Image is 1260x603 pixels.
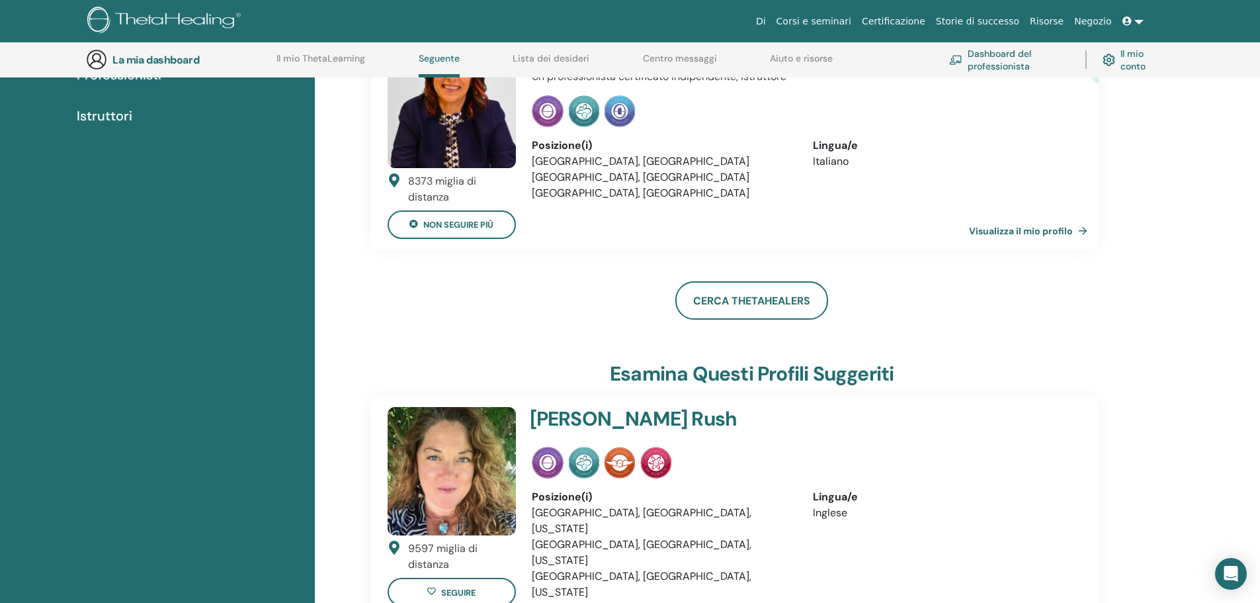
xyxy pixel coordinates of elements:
font: Posizione(i) [532,490,592,504]
font: Il mio ThetaLearning [276,52,365,64]
font: Esamina questi profili suggeriti [610,361,894,387]
font: Lingua/e [813,490,858,504]
font: Inglese [813,506,847,520]
font: Professionisti [77,66,161,83]
font: [GEOGRAPHIC_DATA], [GEOGRAPHIC_DATA], [US_STATE] [532,569,751,599]
a: Corsi e seminari [771,9,857,34]
font: Corsi e seminari [777,16,851,26]
a: Il mio conto [1103,45,1161,74]
font: [GEOGRAPHIC_DATA], [GEOGRAPHIC_DATA], [US_STATE] [532,506,751,535]
font: [PERSON_NAME] [530,406,688,432]
a: Negozio [1069,9,1116,34]
img: logo.png [87,7,245,36]
font: Rush [691,406,737,432]
font: Storie di successo [936,16,1019,26]
font: seguire [441,587,476,598]
font: miglia di distanza [408,174,476,204]
img: chalkboard-teacher.svg [949,55,962,65]
font: Istruttori [77,107,132,124]
font: [GEOGRAPHIC_DATA], [GEOGRAPHIC_DATA] [532,186,749,200]
font: miglia di distanza [408,541,478,571]
div: Apri Intercom Messenger [1215,558,1247,590]
a: Cerca ThetaHealers [675,281,828,320]
a: Storie di successo [931,9,1025,34]
font: Dashboard del professionista [968,48,1031,72]
font: Aiuto e risorse [770,52,833,64]
a: Certificazione [857,9,931,34]
font: Posizione(i) [532,138,592,152]
font: Centro messaggi [643,52,717,64]
font: Un professionista certificato indipendente, istruttore [532,70,786,83]
button: non seguire più [388,210,516,239]
font: Certificazione [862,16,925,26]
a: Di [751,9,771,34]
font: non seguire più [423,220,493,231]
font: Risorse [1030,16,1064,26]
font: Italiano [813,154,849,168]
font: Cerca ThetaHealers [693,295,810,308]
font: Negozio [1074,16,1111,26]
a: Seguente [419,53,460,77]
a: Il mio ThetaLearning [276,53,365,74]
img: default.jpg [388,407,516,535]
font: [GEOGRAPHIC_DATA], [GEOGRAPHIC_DATA] [532,170,749,184]
font: 8373 [408,174,433,188]
font: Lista dei desideri [513,52,589,64]
font: Lingua/e [813,138,858,152]
font: Il mio conto [1120,48,1146,72]
a: Dashboard del professionista [949,45,1070,74]
font: Seguente [419,52,460,64]
font: Di [756,16,766,26]
a: Centro messaggi [643,53,717,74]
font: La mia dashboard [112,53,199,67]
a: Aiuto e risorse [770,53,833,74]
img: generic-user-icon.jpg [86,49,107,70]
font: [GEOGRAPHIC_DATA], [GEOGRAPHIC_DATA] [532,154,749,168]
a: Visualizza il mio profilo [969,218,1093,244]
img: cog.svg [1103,51,1115,69]
font: Visualizza il mio profilo [969,225,1073,237]
img: default.jpg [388,40,516,168]
font: [GEOGRAPHIC_DATA], [GEOGRAPHIC_DATA], [US_STATE] [532,537,751,567]
a: Risorse [1025,9,1069,34]
font: 9597 [408,541,434,555]
a: Lista dei desideri [513,53,589,74]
